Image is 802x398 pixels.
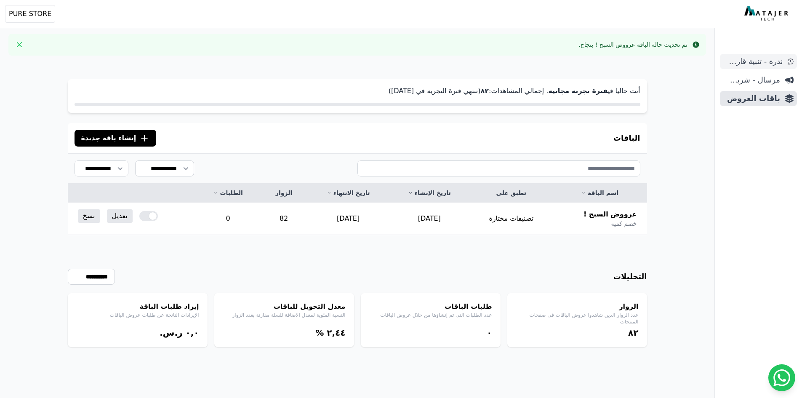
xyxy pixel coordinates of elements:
[75,86,640,96] p: أنت حاليا في . إجمالي المشاهدات: (تنتهي فترة التجربة في [DATE])
[5,5,55,23] button: PURE STORE
[723,56,783,67] span: ندرة - تنبية قارب علي النفاذ
[315,328,324,338] span: %
[723,93,780,104] span: باقات العروض
[613,271,647,283] h3: التحليلات
[13,38,26,51] button: Close
[563,189,637,197] a: اسم الباقة
[78,209,100,223] a: نسخ
[206,189,250,197] a: الطلبات
[369,302,492,312] h4: طلبات الباقات
[308,203,389,235] td: [DATE]
[470,203,553,235] td: تصنيفات مختارة
[327,328,345,338] bdi: ٢,٤٤
[76,312,199,318] p: الإيرادات الناتجة عن طلبات عروض الباقات
[744,6,790,21] img: MatajerTech Logo
[160,328,182,338] span: ر.س.
[480,87,489,95] strong: ٨٢
[548,87,607,95] strong: فترة تجربة مجانية
[75,130,157,147] button: إنشاء باقة جديدة
[76,302,199,312] h4: إيراد طلبات الباقة
[223,302,346,312] h4: معدل التحويل للباقات
[470,184,553,203] th: تطبق على
[81,133,136,143] span: إنشاء باقة جديدة
[223,312,346,318] p: النسبة المئوية لمعدل الاضافة للسلة مقارنة بعدد الزوار
[196,203,260,235] td: 0
[260,203,308,235] td: 82
[611,219,637,228] span: خصم كمية
[107,209,133,223] a: تعديل
[584,209,637,219] span: عرووض السبح !
[369,327,492,339] div: ۰
[369,312,492,318] p: عدد الطلبات التي تم إنشاؤها من خلال عروض الباقات
[516,302,639,312] h4: الزوار
[723,74,780,86] span: مرسال - شريط دعاية
[516,327,639,339] div: ٨٢
[185,328,199,338] bdi: ۰,۰
[318,189,379,197] a: تاريخ الانتهاء
[399,189,460,197] a: تاريخ الإنشاء
[613,132,640,144] h3: الباقات
[389,203,470,235] td: [DATE]
[516,312,639,325] p: عدد الزوار الذين شاهدوا عروض الباقات في صفحات المنتجات
[9,9,51,19] span: PURE STORE
[260,184,308,203] th: الزوار
[578,40,687,49] div: تم تحديث حالة الباقة عرووض السبح ! بنجاح.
